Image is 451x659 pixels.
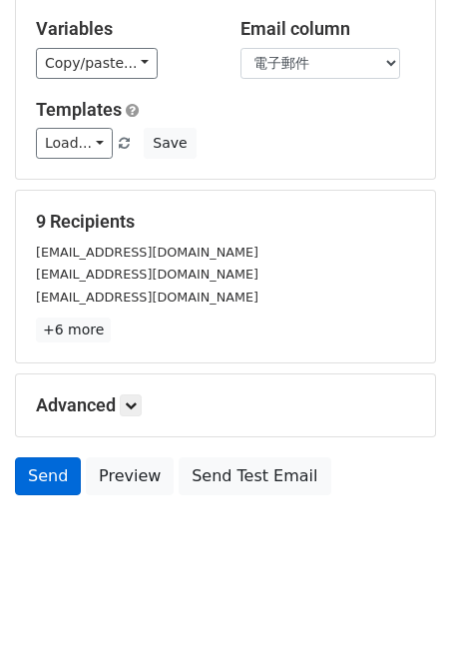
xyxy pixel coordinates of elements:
[36,211,415,233] h5: 9 Recipients
[36,128,113,159] a: Load...
[240,18,415,40] h5: Email column
[36,394,415,416] h5: Advanced
[36,245,258,260] small: [EMAIL_ADDRESS][DOMAIN_NAME]
[36,318,111,342] a: +6 more
[179,457,330,495] a: Send Test Email
[86,457,174,495] a: Preview
[15,457,81,495] a: Send
[36,99,122,120] a: Templates
[36,267,258,282] small: [EMAIL_ADDRESS][DOMAIN_NAME]
[36,18,211,40] h5: Variables
[36,290,258,305] small: [EMAIL_ADDRESS][DOMAIN_NAME]
[351,563,451,659] div: 聊天小工具
[144,128,196,159] button: Save
[351,563,451,659] iframe: Chat Widget
[36,48,158,79] a: Copy/paste...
